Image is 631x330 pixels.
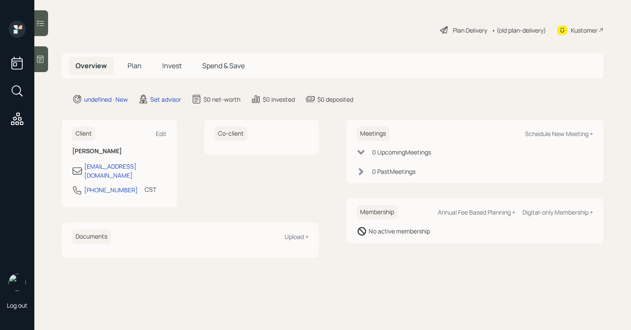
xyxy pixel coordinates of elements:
div: • (old plan-delivery) [491,26,546,35]
div: undefined · New [84,95,128,104]
div: [PHONE_NUMBER] [84,185,138,194]
span: Overview [76,61,107,70]
h6: Membership [357,205,397,219]
div: Set advisor [150,95,181,104]
div: Log out [7,301,27,309]
div: Kustomer [571,26,598,35]
h6: Documents [72,230,111,244]
div: $0 invested [263,95,295,104]
span: Invest [162,61,182,70]
div: CST [145,185,156,194]
h6: [PERSON_NAME] [72,148,167,155]
div: $0 net-worth [203,95,240,104]
div: 0 Upcoming Meeting s [372,148,431,157]
div: [EMAIL_ADDRESS][DOMAIN_NAME] [84,162,167,180]
div: Upload + [285,233,309,241]
div: Digital-only Membership + [522,208,593,216]
div: Plan Delivery [453,26,487,35]
h6: Client [72,127,95,141]
span: Plan [127,61,142,70]
div: Annual Fee Based Planning + [438,208,516,216]
span: Spend & Save [202,61,245,70]
div: $0 deposited [317,95,353,104]
div: Schedule New Meeting + [525,130,593,138]
h6: Co-client [215,127,247,141]
img: retirable_logo.png [9,274,26,291]
div: Edit [156,130,167,138]
div: No active membership [369,227,430,236]
h6: Meetings [357,127,389,141]
div: 0 Past Meeting s [372,167,416,176]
